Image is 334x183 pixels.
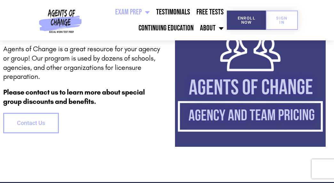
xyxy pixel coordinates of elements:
[135,20,197,36] a: Continuing Education
[193,4,227,20] a: Free Tests
[197,20,227,36] a: About
[112,4,153,20] a: Exam Prep
[3,45,164,81] p: Agents of Change is a great resource for your agency or group! Our program is used by dozens of s...
[153,4,193,20] a: Testimonials
[3,88,145,106] b: Please contact us to learn more about special group discounts and benefits.
[227,11,266,30] a: Enroll Now
[237,16,256,24] span: Enroll Now
[84,4,227,36] nav: Menu
[266,11,298,30] a: SIGN IN
[17,120,45,126] span: Contact Us
[276,16,288,24] span: SIGN IN
[3,113,59,133] a: Contact Us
